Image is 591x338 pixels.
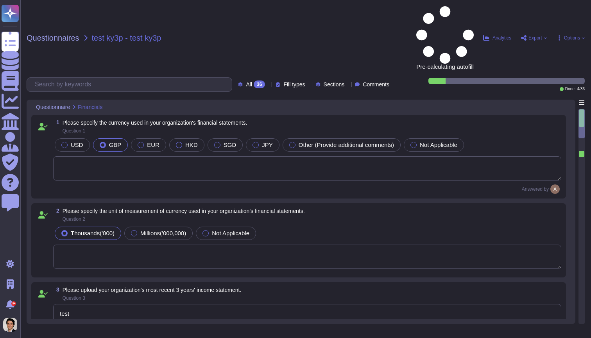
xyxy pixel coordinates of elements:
span: USD [71,141,83,148]
span: Question 3 [63,295,85,301]
span: 2 [53,208,59,213]
span: Options [564,36,580,40]
div: 36 [254,80,265,88]
span: JPY [262,141,273,148]
div: 9+ [11,301,16,306]
input: Search by keywords [31,78,232,91]
span: Please specify the currency used in your organization's financial statements. [63,120,247,126]
span: Done: [565,87,576,91]
img: user [550,184,560,194]
span: Please upload your organization's most recent 3 years' income statement. [63,287,241,293]
span: Sections [324,82,345,87]
span: HKD [185,141,198,148]
button: Analytics [483,35,511,41]
span: EUR [147,141,159,148]
span: Other (Provide additional comments) [299,141,394,148]
span: Question 1 [63,128,85,134]
img: user [3,318,17,332]
span: Thousands('000) [71,230,115,236]
span: Please specify the unit of measurement of currency used in your organization's financial statements. [63,208,305,214]
span: Pre-calculating autofill [416,6,474,70]
span: Answered by [522,187,549,191]
span: Questionnaires [27,34,79,42]
span: Not Applicable [420,141,457,148]
span: Question 2 [63,216,85,222]
span: Export [528,36,542,40]
button: user [2,316,23,333]
span: Analytics [492,36,511,40]
span: test ky3p - test ky3p [92,34,161,42]
span: 1 [53,120,59,125]
span: Comments [363,82,389,87]
span: Not Applicable [212,230,249,236]
span: 3 [53,287,59,292]
span: 4 / 36 [577,87,585,91]
span: Fill types [283,82,305,87]
textarea: test [53,304,561,328]
span: All [246,82,252,87]
span: GBP [109,141,122,148]
span: Millions('000,000) [140,230,186,236]
span: SGD [224,141,236,148]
